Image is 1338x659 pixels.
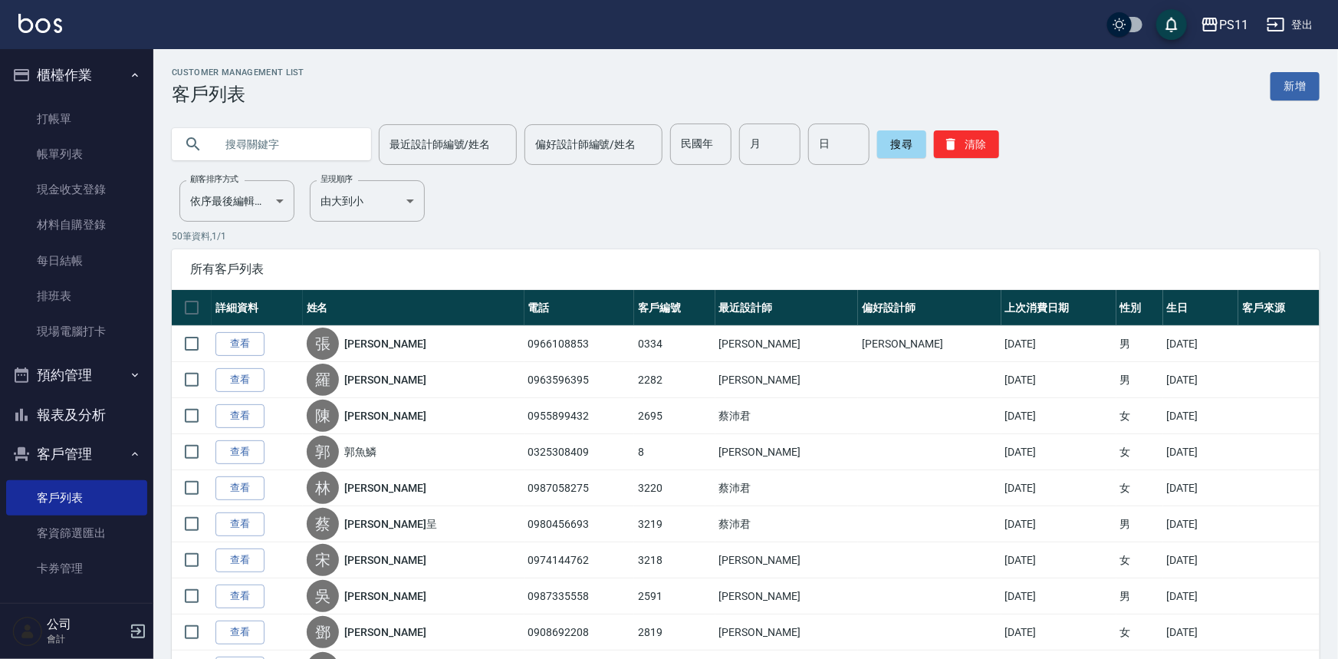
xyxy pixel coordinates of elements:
[6,516,147,551] a: 客資篩選匯出
[877,130,926,158] button: 搜尋
[524,578,634,615] td: 0987335558
[190,262,1301,277] span: 所有客戶列表
[634,470,715,506] td: 3220
[6,434,147,474] button: 客戶管理
[1156,9,1187,40] button: save
[215,621,265,644] a: 查看
[6,355,147,395] button: 預約管理
[307,328,339,360] div: 張
[307,364,339,396] div: 羅
[1238,290,1320,326] th: 客戶來源
[307,508,339,540] div: 蔡
[345,588,426,604] a: [PERSON_NAME]
[715,542,859,578] td: [PERSON_NAME]
[1001,542,1116,578] td: [DATE]
[1001,362,1116,398] td: [DATE]
[524,542,634,578] td: 0974144762
[524,290,634,326] th: 電話
[321,173,353,185] label: 呈現順序
[715,326,859,362] td: [PERSON_NAME]
[1163,506,1239,542] td: [DATE]
[215,440,265,464] a: 查看
[1163,290,1239,326] th: 生日
[634,578,715,615] td: 2591
[634,290,715,326] th: 客戶編號
[172,84,304,105] h3: 客戶列表
[634,326,715,362] td: 0334
[524,615,634,651] td: 0908692208
[1271,72,1320,100] a: 新增
[715,434,859,470] td: [PERSON_NAME]
[1163,326,1239,362] td: [DATE]
[634,506,715,542] td: 3219
[6,480,147,516] a: 客戶列表
[215,332,265,356] a: 查看
[303,290,524,326] th: 姓名
[345,480,426,496] a: [PERSON_NAME]
[1116,326,1163,362] td: 男
[1001,398,1116,434] td: [DATE]
[1163,470,1239,506] td: [DATE]
[1116,470,1163,506] td: 女
[345,552,426,568] a: [PERSON_NAME]
[307,616,339,648] div: 鄧
[1001,615,1116,651] td: [DATE]
[47,632,125,646] p: 會計
[212,290,303,326] th: 詳細資料
[12,616,43,647] img: Person
[215,512,265,536] a: 查看
[524,362,634,398] td: 0963596395
[345,624,426,640] a: [PERSON_NAME]
[1116,578,1163,615] td: 男
[47,617,125,632] h5: 公司
[524,506,634,542] td: 0980456693
[1163,578,1239,615] td: [DATE]
[634,362,715,398] td: 2282
[6,243,147,278] a: 每日結帳
[1163,434,1239,470] td: [DATE]
[1116,398,1163,434] td: 女
[1116,290,1163,326] th: 性別
[6,101,147,137] a: 打帳單
[179,180,294,222] div: 依序最後編輯時間
[1001,290,1116,326] th: 上次消費日期
[934,130,999,158] button: 清除
[524,434,634,470] td: 0325308409
[524,398,634,434] td: 0955899432
[1116,542,1163,578] td: 女
[715,470,859,506] td: 蔡沛君
[1163,362,1239,398] td: [DATE]
[310,180,425,222] div: 由大到小
[715,398,859,434] td: 蔡沛君
[172,229,1320,243] p: 50 筆資料, 1 / 1
[345,444,377,460] a: 郭魚鱗
[215,124,359,165] input: 搜尋關鍵字
[715,362,859,398] td: [PERSON_NAME]
[345,372,426,387] a: [PERSON_NAME]
[6,278,147,314] a: 排班表
[858,290,1001,326] th: 偏好設計師
[634,615,715,651] td: 2819
[215,549,265,572] a: 查看
[6,551,147,586] a: 卡券管理
[307,580,339,612] div: 吳
[345,336,426,351] a: [PERSON_NAME]
[1116,434,1163,470] td: 女
[6,314,147,349] a: 現場電腦打卡
[18,14,62,33] img: Logo
[6,395,147,435] button: 報表及分析
[307,400,339,432] div: 陳
[1163,615,1239,651] td: [DATE]
[715,506,859,542] td: 蔡沛君
[6,55,147,95] button: 櫃檯作業
[307,436,339,468] div: 郭
[172,68,304,77] h2: Customer Management List
[634,434,715,470] td: 8
[634,542,715,578] td: 3218
[524,470,634,506] td: 0987058275
[1001,326,1116,362] td: [DATE]
[1001,506,1116,542] td: [DATE]
[1163,542,1239,578] td: [DATE]
[345,408,426,423] a: [PERSON_NAME]
[6,593,147,633] button: 行銷工具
